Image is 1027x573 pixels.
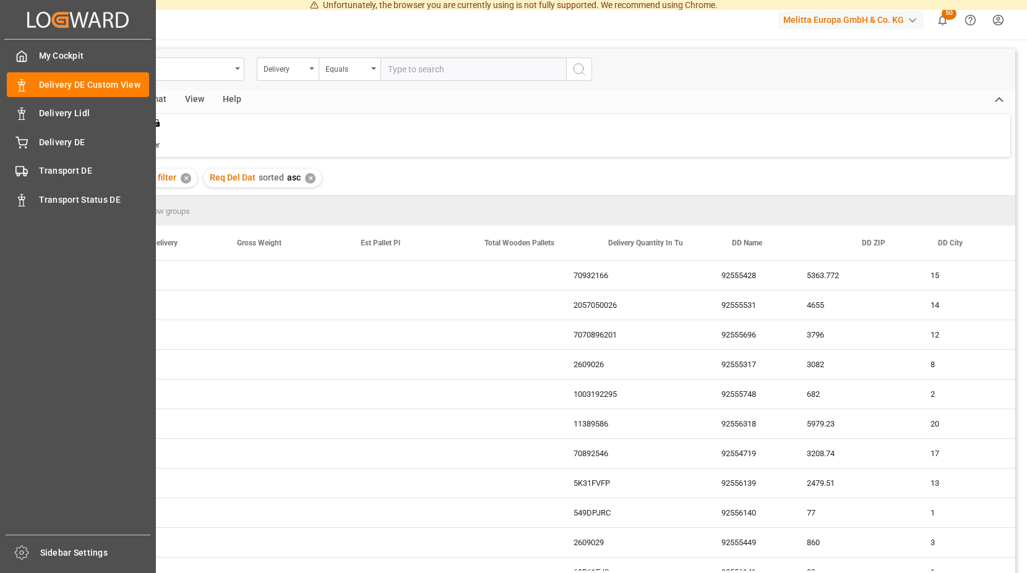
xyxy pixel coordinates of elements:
div: Delivery [264,61,306,75]
span: Total Wooden Pallets [484,239,554,247]
div: 2057050026 [559,291,707,320]
div: 5363.772 [792,261,916,290]
a: Transport DE [7,159,149,183]
button: open menu [257,57,319,81]
div: 3796 [792,320,916,349]
span: Delivery [152,239,178,247]
div: 1003192295 [559,380,707,409]
div: View [176,90,213,111]
button: Help Center [956,6,984,34]
span: Delivery DE Custom View [39,79,150,91]
span: Transport Status DE [39,193,150,206]
div: 2479.51 [792,469,916,498]
div: 4655 [792,291,916,320]
div: 92555428 [707,261,792,290]
button: open menu [319,57,380,81]
div: 3082 [792,350,916,379]
div: ✕ [181,173,191,184]
div: Help [213,90,251,111]
div: 70892546 [559,439,707,468]
a: My Cockpit [7,44,149,68]
span: DD ZIP [862,239,885,247]
div: 92556140 [707,498,792,527]
span: Req Del Dat [210,172,256,182]
div: 682 [792,380,916,409]
a: Delivery DE Custom View [7,72,149,96]
a: Delivery Lidl [7,101,149,125]
div: 11389586 [559,409,707,438]
button: search button [566,57,592,81]
a: Transport Status DE [7,187,149,211]
div: 77 [792,498,916,527]
div: 92556318 [707,409,792,438]
div: Melitta Europa GmbH & Co. KG [778,11,924,29]
span: DD City [938,239,963,247]
span: Transport DE [39,164,150,177]
div: Equals [325,61,367,75]
span: 50 [942,7,956,20]
div: 5K31FVFP [559,469,707,498]
div: 92554719 [707,439,792,468]
div: 70932166 [559,261,707,290]
span: Delivery DE [39,136,150,149]
div: 92555696 [707,320,792,349]
button: show 50 new notifications [929,6,956,34]
div: 92555317 [707,350,792,379]
div: 5979.23 [792,409,916,438]
div: 92556139 [707,469,792,498]
div: 2609026 [559,350,707,379]
div: 549DPJRC [559,498,707,527]
div: 92555449 [707,528,792,557]
div: 2609029 [559,528,707,557]
div: 860 [792,528,916,557]
div: 3208.74 [792,439,916,468]
span: DD Name [732,239,762,247]
span: Delivery Quantity In Tu [608,239,683,247]
span: Est Pallet Pl [361,239,400,247]
span: sorted [259,172,284,182]
div: 92555748 [707,380,792,409]
span: My Cockpit [39,49,150,62]
input: Type to search [380,57,566,81]
div: 7070896201 [559,320,707,349]
a: Delivery DE [7,130,149,154]
div: 92555531 [707,291,792,320]
div: ✕ [305,173,316,184]
span: asc [287,172,301,182]
span: Sidebar Settings [40,546,151,559]
span: Gross Weight [237,239,281,247]
span: Delivery Lidl [39,107,150,120]
button: Melitta Europa GmbH & Co. KG [778,8,929,32]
